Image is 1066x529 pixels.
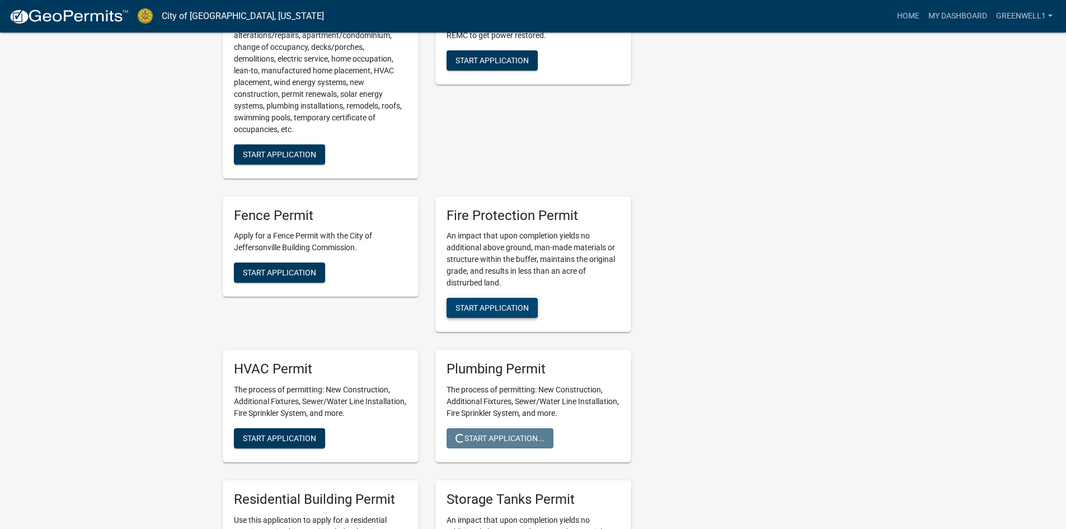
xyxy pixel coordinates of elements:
[992,6,1057,27] a: Greenwell1
[234,491,407,508] h5: Residential Building Permit
[455,434,544,443] span: Start Application...
[893,6,924,27] a: Home
[243,149,316,158] span: Start Application
[924,6,992,27] a: My Dashboard
[447,361,620,377] h5: Plumbing Permit
[447,298,538,318] button: Start Application
[447,230,620,289] p: An impact that upon completion yields no additional above ground, man-made materials or structure...
[234,230,407,254] p: Apply for a Fence Permit with the City of Jeffersonville Building Commission.
[447,491,620,508] h5: Storage Tanks Permit
[234,361,407,377] h5: HVAC Permit
[243,434,316,443] span: Start Application
[234,144,325,165] button: Start Application
[447,50,538,71] button: Start Application
[455,55,529,64] span: Start Application
[243,268,316,277] span: Start Application
[447,208,620,224] h5: Fire Protection Permit
[234,263,325,283] button: Start Application
[234,428,325,448] button: Start Application
[234,384,407,419] p: The process of permitting: New Construction, Additional Fixtures, Sewer/Water Line Installation, ...
[138,8,153,24] img: City of Jeffersonville, Indiana
[455,303,529,312] span: Start Application
[162,7,324,26] a: City of [GEOGRAPHIC_DATA], [US_STATE]
[447,384,620,419] p: The process of permitting: New Construction, Additional Fixtures, Sewer/Water Line Installation, ...
[234,208,407,224] h5: Fence Permit
[447,428,553,448] button: Start Application...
